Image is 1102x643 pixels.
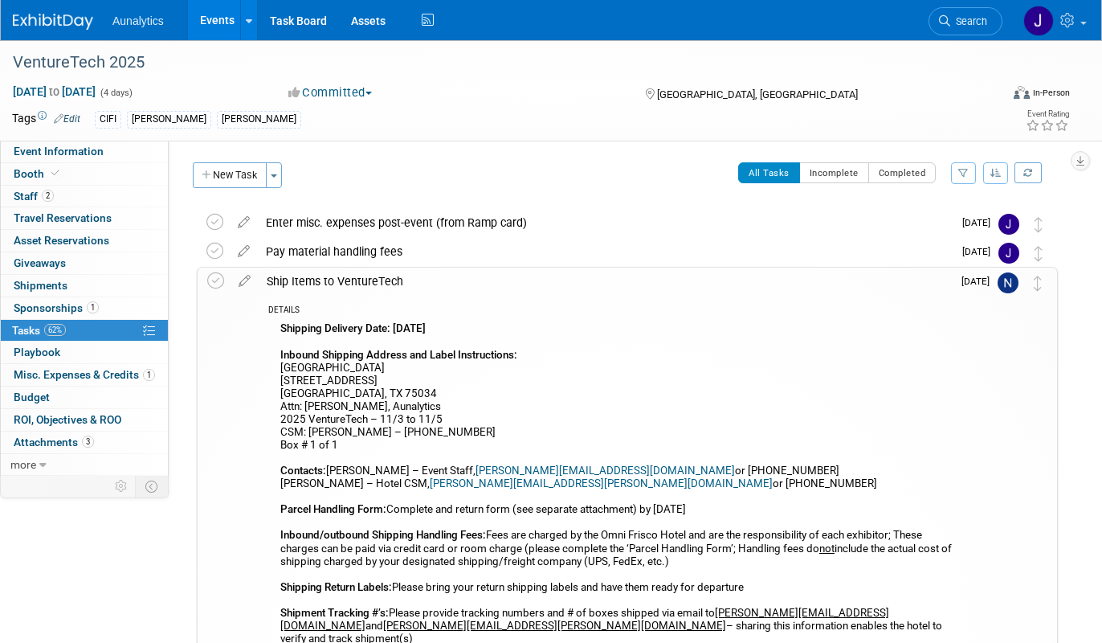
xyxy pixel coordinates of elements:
[1035,246,1043,261] i: Move task
[1,297,168,319] a: Sponsorships1
[42,190,54,202] span: 2
[14,413,121,426] span: ROI, Objectives & ROO
[95,111,121,128] div: CIFI
[10,458,36,471] span: more
[230,244,258,259] a: edit
[82,436,94,448] span: 3
[193,162,267,188] button: New Task
[280,607,389,619] b: Shipment Tracking #’s:
[280,349,517,361] b: Inbound Shipping Address and Label Instructions:
[280,503,386,515] b: Parcel Handling Form:
[1,252,168,274] a: Giveaways
[87,301,99,313] span: 1
[217,111,301,128] div: [PERSON_NAME]
[1,320,168,342] a: Tasks62%
[1,186,168,207] a: Staff2
[14,368,155,381] span: Misc. Expenses & Credits
[14,145,104,158] span: Event Information
[1026,110,1069,118] div: Event Rating
[1,409,168,431] a: ROI, Objectives & ROO
[14,301,99,314] span: Sponsorships
[259,268,952,295] div: Ship Items to VentureTech
[99,88,133,98] span: (4 days)
[950,15,987,27] span: Search
[13,14,93,30] img: ExhibitDay
[136,476,169,497] td: Toggle Event Tabs
[108,476,136,497] td: Personalize Event Tab Strip
[1,163,168,185] a: Booth
[738,162,800,183] button: All Tasks
[258,238,953,265] div: Pay material handling fees
[961,276,998,287] span: [DATE]
[1,387,168,408] a: Budget
[383,620,726,632] u: [PERSON_NAME][EMAIL_ADDRESS][PERSON_NAME][DOMAIN_NAME]
[51,169,59,178] i: Booth reservation complete
[54,113,80,125] a: Edit
[280,322,426,334] b: Shipping Delivery Date: [DATE]
[962,217,998,228] span: [DATE]
[1,230,168,252] a: Asset Reservations
[1,432,168,453] a: Attachments3
[868,162,937,183] button: Completed
[430,477,773,489] a: [PERSON_NAME][EMAIL_ADDRESS][PERSON_NAME][DOMAIN_NAME]
[1032,87,1070,99] div: In-Person
[914,84,1071,108] div: Event Format
[283,84,378,101] button: Committed
[230,215,258,230] a: edit
[475,465,735,477] a: [PERSON_NAME][EMAIL_ADDRESS][DOMAIN_NAME]
[7,48,980,77] div: VentureTech 2025
[1,342,168,363] a: Playbook
[12,324,66,337] span: Tasks
[47,85,62,98] span: to
[1014,162,1042,183] a: Refresh
[819,543,835,555] u: not
[280,607,889,632] u: [PERSON_NAME][EMAIL_ADDRESS][DOMAIN_NAME]
[231,274,259,289] a: edit
[44,324,66,336] span: 62%
[280,529,486,541] b: Inbound/outbound Shipping Handling Fees:
[1,364,168,386] a: Misc. Expenses & Credits1
[799,162,869,183] button: Incomplete
[14,167,63,180] span: Booth
[1035,217,1043,232] i: Move task
[127,111,211,128] div: [PERSON_NAME]
[280,465,326,477] b: Contacts:
[280,581,392,593] b: Shipping Return Labels:
[14,346,60,358] span: Playbook
[14,391,50,403] span: Budget
[14,234,109,247] span: Asset Reservations
[998,272,1018,293] img: Nick Vila
[962,246,998,257] span: [DATE]
[112,14,164,27] span: Aunalytics
[998,243,1019,264] img: Julie Grisanti-Cieslak
[1034,276,1042,291] i: Move task
[12,84,96,99] span: [DATE] [DATE]
[1,275,168,297] a: Shipments
[14,211,112,224] span: Travel Reservations
[14,256,66,269] span: Giveaways
[1,454,168,476] a: more
[929,7,1002,35] a: Search
[998,214,1019,235] img: Julie Grisanti-Cieslak
[12,110,80,129] td: Tags
[1,141,168,162] a: Event Information
[1,207,168,229] a: Travel Reservations
[258,209,953,236] div: Enter misc. expenses post-event (from Ramp card)
[14,190,54,203] span: Staff
[143,369,155,381] span: 1
[1014,86,1030,99] img: Format-Inperson.png
[14,436,94,448] span: Attachments
[268,305,952,318] div: DETAILS
[14,279,67,292] span: Shipments
[1023,6,1054,36] img: Julie Grisanti-Cieslak
[657,88,858,100] span: [GEOGRAPHIC_DATA], [GEOGRAPHIC_DATA]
